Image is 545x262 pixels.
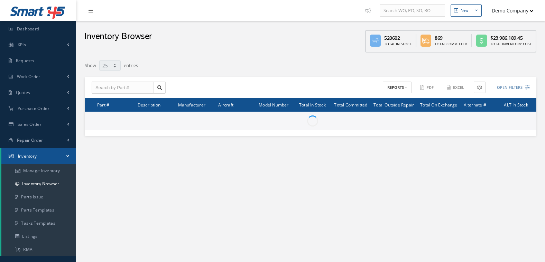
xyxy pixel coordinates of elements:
span: Total Committed [334,101,367,108]
input: Search by Part # [92,82,154,94]
span: Sales Order [18,121,41,127]
label: Show [85,59,96,69]
label: entries [124,59,138,69]
div: Total Committed [435,41,467,47]
span: Total On Exchange [420,101,457,108]
a: Parts Issue [1,190,76,204]
div: 869 [435,34,467,41]
span: Description [138,101,160,108]
span: Total Outside Repair [373,101,414,108]
a: Parts Templates [1,204,76,217]
button: REPORTS [383,82,412,94]
button: PDF [417,82,438,94]
div: New [461,8,469,13]
a: Listings [1,230,76,243]
input: Search WO, PO, SO, RO [380,4,445,17]
div: 520602 [384,34,412,41]
span: Repair Order [17,137,43,143]
span: Purchase Order [18,105,49,111]
div: Total In Stock [384,41,412,47]
button: New [451,4,482,17]
span: Work Order [17,74,40,79]
h2: Inventory Browser [84,31,152,42]
span: Manufacturer [178,101,205,108]
a: Inventory [1,148,76,164]
span: Aircraft [218,101,233,108]
span: Quotes [16,90,30,95]
span: KPIs [18,42,26,48]
span: Model Number [259,101,288,108]
a: Tasks Templates [1,217,76,230]
span: Alternate # [464,101,486,108]
span: Inventory [18,153,37,159]
div: Total Inventory Cost [490,41,532,47]
a: RMA [1,243,76,256]
span: Requests [16,58,34,64]
button: Demo Company [485,4,534,17]
span: Dashboard [17,26,39,32]
span: Total In Stock [299,101,326,108]
a: Manage Inventory [1,164,76,177]
span: ALT In Stock [504,101,528,108]
button: Excel [443,82,469,94]
button: Open Filters [491,82,530,93]
div: $23,986,189.45 [490,34,532,41]
span: Part # [97,101,109,108]
a: Inventory Browser [1,177,76,190]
